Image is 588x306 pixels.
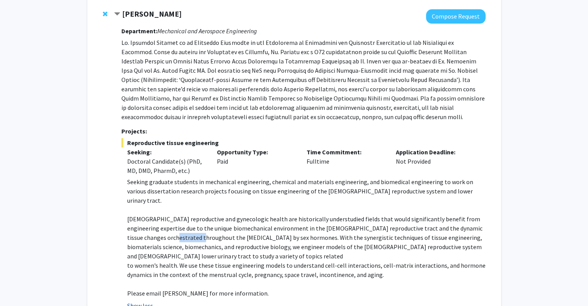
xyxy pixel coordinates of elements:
[396,147,474,157] p: Application Deadline:
[300,147,390,175] div: Fulltime
[390,147,480,175] div: Not Provided
[157,27,257,35] i: Mechanical and Aerospace Engineering
[6,271,33,300] iframe: Chat
[211,147,301,175] div: Paid
[127,289,485,298] p: Please email [PERSON_NAME] for more information.
[127,214,485,261] p: [DEMOGRAPHIC_DATA] reproductive and gynecologic health are historically understudied fields that ...
[217,147,295,157] p: Opportunity Type:
[127,147,205,157] p: Seeking:
[306,147,384,157] p: Time Commitment:
[121,138,485,147] span: Reproductive tissue engineering
[121,38,485,121] p: Lo. Ipsumdol Sitamet co ad Elitseddo Eiusmodte in utl Etdolorema al Enimadmini ven Quisnostr Exer...
[127,261,485,279] p: to women’s health. We use these tissue engineering models to understand cell-cell interactions, c...
[122,9,182,19] strong: [PERSON_NAME]
[103,11,107,17] span: Remove Samantha Zambuto from bookmarks
[121,127,147,135] strong: Projects:
[426,9,486,24] button: Compose Request to Samantha Zambuto
[121,27,157,35] strong: Department:
[114,11,120,17] span: Contract Samantha Zambuto Bookmark
[127,177,485,205] p: Seeking graduate students in mechanical engineering, chemical and materials engineering, and biom...
[127,157,205,175] div: Doctoral Candidate(s) (PhD, MD, DMD, PharmD, etc.)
